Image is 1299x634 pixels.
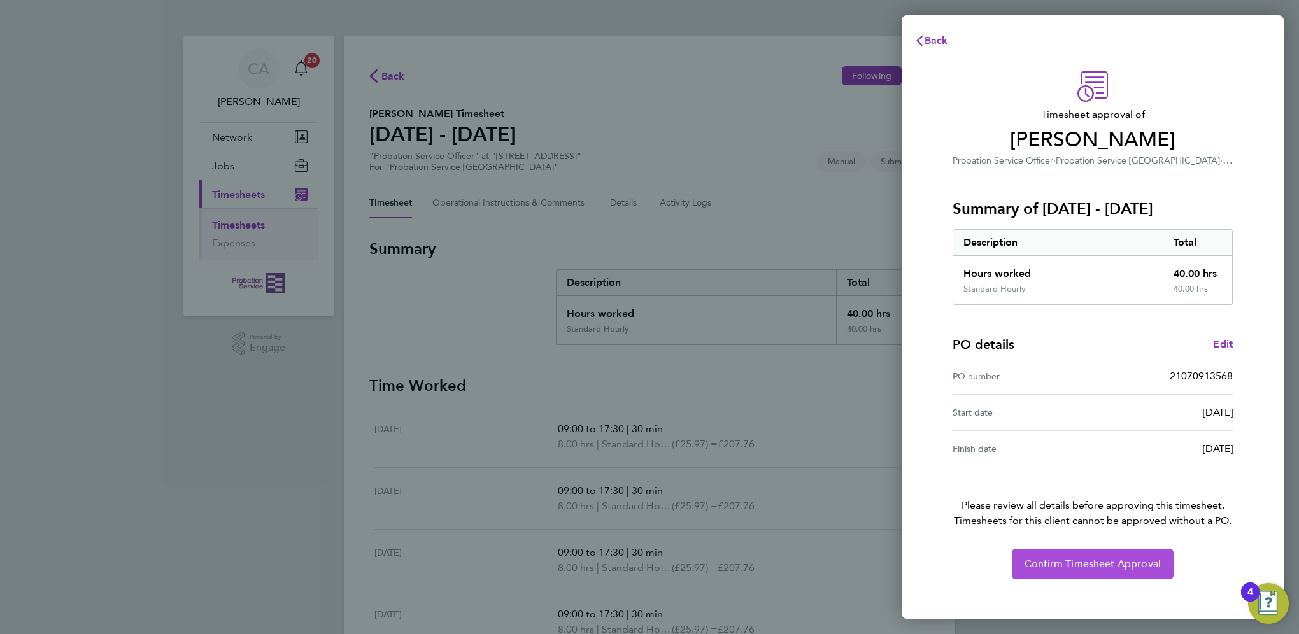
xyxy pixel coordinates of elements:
div: 40.00 hrs [1163,284,1233,304]
a: Edit [1213,337,1233,352]
span: Edit [1213,338,1233,350]
span: Probation Service [GEOGRAPHIC_DATA] [1056,155,1220,166]
span: · [1053,155,1056,166]
button: Open Resource Center, 4 new notifications [1248,583,1289,624]
div: Start date [953,405,1093,420]
div: Total [1163,230,1233,255]
span: Confirm Timesheet Approval [1025,558,1161,570]
h4: PO details [953,335,1014,353]
div: Hours worked [953,256,1163,284]
button: Back [902,28,961,53]
p: Please review all details before approving this timesheet. [937,467,1248,528]
div: PO number [953,369,1093,384]
div: Standard Hourly [963,284,1026,294]
span: [PERSON_NAME] [953,127,1233,153]
div: [DATE] [1093,441,1233,456]
button: Confirm Timesheet Approval [1012,549,1174,579]
div: Summary of 25 - 31 Aug 2025 [953,229,1233,305]
span: Timesheets for this client cannot be approved without a PO. [937,513,1248,528]
span: Timesheet approval of [953,107,1233,122]
div: Description [953,230,1163,255]
div: 40.00 hrs [1163,256,1233,284]
span: Back [925,34,948,46]
div: [DATE] [1093,405,1233,420]
span: 21070913568 [1170,370,1233,382]
div: 4 [1247,592,1253,609]
span: Probation Service Officer [953,155,1053,166]
div: Finish date [953,441,1093,456]
span: · [1220,154,1233,166]
h3: Summary of [DATE] - [DATE] [953,199,1233,219]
